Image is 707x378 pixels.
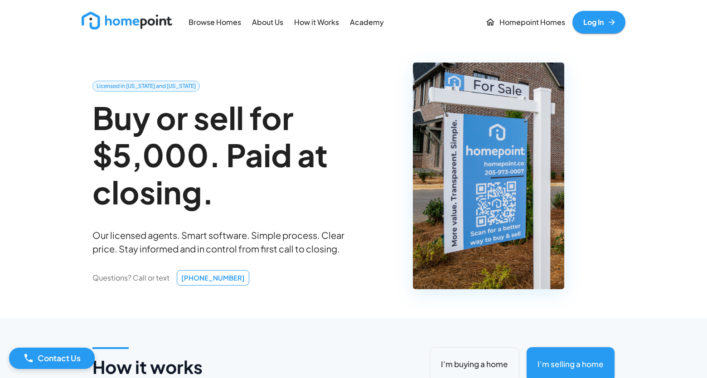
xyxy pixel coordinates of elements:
[413,63,564,289] img: Homepoint For Sale Sign
[350,17,384,28] p: Academy
[572,11,625,34] a: Log In
[82,12,172,29] img: new_logo_light.png
[499,17,565,28] p: Homepoint Homes
[189,17,241,28] p: Browse Homes
[482,11,569,34] a: Homepoint Homes
[248,12,287,32] a: About Us
[92,273,169,283] p: Questions? Call or text
[92,228,344,256] p: Our licensed agents. Smart software. Simple process. Clear price. Stay informed and in control fr...
[185,12,245,32] a: Browse Homes
[177,270,249,286] a: [PHONE_NUMBER]
[92,99,344,211] h2: Buy or sell for $5,000. Paid at closing.
[252,17,283,28] p: About Us
[294,17,339,28] p: How it Works
[92,356,203,378] h4: How it works
[93,82,199,90] span: Licensed in [US_STATE] and [US_STATE]
[38,352,81,364] p: Contact Us
[291,12,343,32] a: How it Works
[346,12,387,32] a: Academy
